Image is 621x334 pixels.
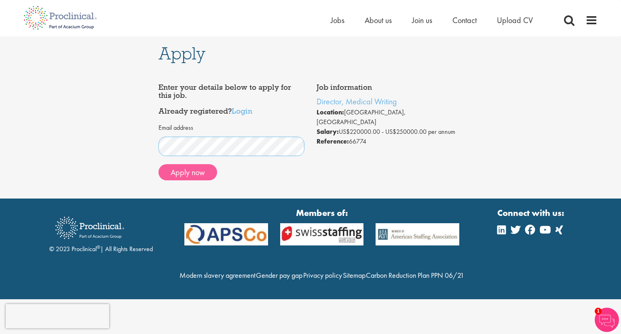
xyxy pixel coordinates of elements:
a: Contact [452,15,477,25]
li: 66774 [317,137,463,146]
a: Join us [412,15,432,25]
a: Director, Medical Writing [317,96,397,107]
li: US$220000.00 - US$250000.00 per annum [317,127,463,137]
img: APSCo [178,223,274,245]
strong: Members of: [184,207,459,219]
img: APSCo [274,223,370,245]
a: Sitemap [343,271,365,280]
a: Gender pay gap [256,271,302,280]
a: Modern slavery agreement [180,271,256,280]
strong: Salary: [317,127,339,136]
a: About us [365,15,392,25]
sup: ® [97,244,100,250]
div: © 2023 Proclinical | All Rights Reserved [49,211,153,254]
h4: Job information [317,83,463,91]
li: [GEOGRAPHIC_DATA], [GEOGRAPHIC_DATA] [317,108,463,127]
a: Upload CV [497,15,533,25]
span: 1 [595,308,602,315]
label: Email address [158,123,193,133]
button: Apply now [158,164,217,180]
a: Jobs [331,15,344,25]
img: Proclinical Recruitment [49,211,130,245]
a: Login [232,106,252,116]
strong: Location: [317,108,344,116]
img: APSCo [370,223,465,245]
a: Carbon Reduction Plan PPN 06/21 [366,271,464,280]
iframe: reCAPTCHA [6,304,109,328]
h4: Enter your details below to apply for this job. Already registered? [158,83,305,115]
a: Privacy policy [303,271,342,280]
strong: Reference: [317,137,349,146]
span: Apply [158,42,205,64]
img: Chatbot [595,308,619,332]
strong: Connect with us: [497,207,566,219]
